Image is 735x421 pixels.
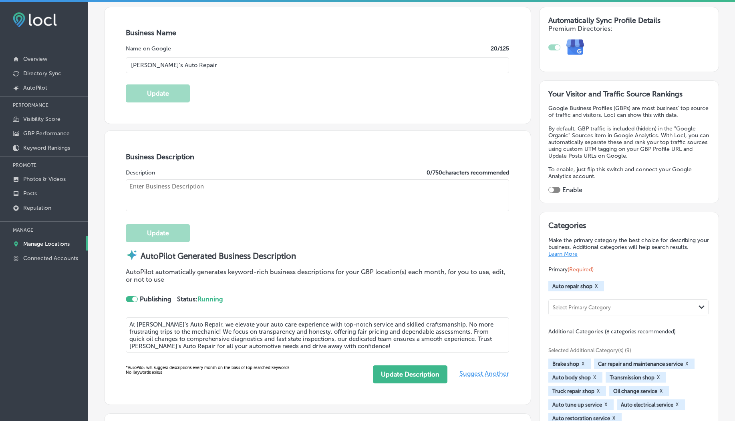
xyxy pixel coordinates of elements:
button: X [657,388,665,394]
p: Keyword Rankings [23,144,70,151]
h4: Premium Directories: [548,25,710,32]
span: Brake shop [552,361,579,367]
p: GBP Performance [23,130,70,137]
span: Transmission shop [610,375,654,381]
button: X [602,401,610,408]
span: Auto electrical service [621,402,673,408]
span: *AutoPilot will suggest descriptions every month on the basis of top searched keywords [126,365,289,370]
strong: Status: [177,295,223,303]
p: Reputation [23,204,51,211]
p: Overview [23,56,47,62]
img: fda3e92497d09a02dc62c9cd864e3231.png [13,12,57,27]
p: Google Business Profiles (GBPs) are most business' top source of traffic and visitors. Locl can s... [548,105,710,118]
span: Oil change service [613,388,657,394]
span: Running [197,295,223,303]
img: autopilot-icon [126,249,138,261]
p: Posts [23,190,37,197]
h3: Business Description [126,152,509,161]
button: X [683,361,691,367]
span: Additional Categories [548,328,676,335]
div: No Keywords exists [126,365,289,375]
a: Learn More [548,251,578,257]
strong: Publishing [140,295,171,303]
span: Auto repair shop [552,283,592,289]
span: Suggest Another [459,364,509,383]
p: Visibility Score [23,116,60,122]
div: Select Primary Category [553,305,611,311]
button: Update Description [373,365,447,383]
p: Directory Sync [23,70,61,77]
button: X [654,374,662,381]
p: By default, GBP traffic is included (hidden) in the "Google Organic" Sources item in Google Analy... [548,125,710,159]
label: Description [126,169,155,176]
span: Car repair and maintenance service [598,361,683,367]
p: Manage Locations [23,241,70,247]
h3: Categories [548,221,710,233]
span: Selected Additional Category(s) (9) [548,347,704,353]
textarea: At [PERSON_NAME]'s Auto Repair, we elevate your auto care experience with top-notch service and s... [126,317,509,353]
button: X [591,374,598,381]
p: AutoPilot automatically generates keyword-rich business descriptions for your GBP location(s) eac... [126,268,509,283]
input: Enter Location Name [126,57,509,73]
span: (Required) [568,266,594,273]
span: Primary [548,266,594,273]
p: Make the primary category the best choice for describing your business. Additional categories wil... [548,237,710,257]
button: X [579,361,587,367]
label: Name on Google [126,45,171,52]
h3: Your Visitor and Traffic Source Rankings [548,90,710,98]
label: 0 / 750 characters recommended [427,169,509,176]
p: AutoPilot [23,84,47,91]
p: Photos & Videos [23,176,66,182]
p: Connected Accounts [23,255,78,262]
button: X [594,388,602,394]
label: 20 /125 [491,45,509,52]
h3: Automatically Sync Profile Details [548,16,710,25]
p: To enable, just flip this switch and connect your Google Analytics account. [548,166,710,180]
button: Update [126,224,190,242]
img: e7ababfa220611ac49bdb491a11684a6.png [560,32,590,62]
button: X [592,283,600,289]
button: Update [126,84,190,102]
span: Auto tune up service [552,402,602,408]
label: Enable [562,186,582,194]
button: X [673,401,681,408]
strong: AutoPilot Generated Business Description [141,251,296,261]
span: (8 categories recommended) [605,328,676,335]
span: Truck repair shop [552,388,594,394]
span: Auto body shop [552,375,591,381]
h3: Business Name [126,28,509,37]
